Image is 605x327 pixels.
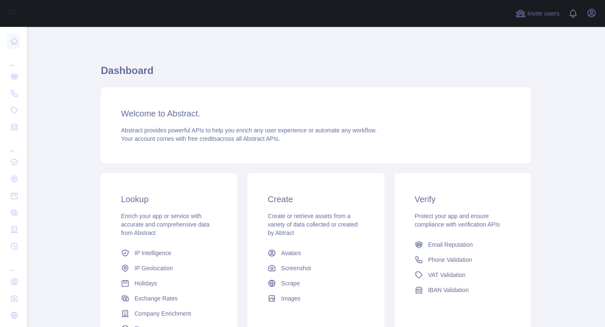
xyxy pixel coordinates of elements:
h1: Dashboard [101,64,531,84]
a: IBAN Validation [411,282,514,298]
a: Phone Validation [411,252,514,267]
span: IP Geolocation [134,264,173,272]
a: IP Intelligence [118,245,221,261]
h3: Welcome to Abstract. [121,108,511,119]
span: Holidays [134,279,157,287]
span: Exchange Rates [134,294,178,303]
a: Company Enrichment [118,306,221,321]
a: IP Geolocation [118,261,221,276]
span: Scrape [281,279,300,287]
span: Avatars [281,249,301,257]
a: VAT Validation [411,267,514,282]
span: VAT Validation [428,271,466,279]
a: Avatars [264,245,367,261]
a: Scrape [264,276,367,291]
div: ... [7,136,20,153]
button: Invite users [514,7,561,20]
span: Screenshot [281,264,311,272]
span: Email Reputation [428,240,473,249]
a: Screenshot [264,261,367,276]
span: Abstract provides powerful APIs to help you enrich any user experience or automate any workflow. [121,127,377,134]
span: Company Enrichment [134,309,191,318]
div: ... [7,50,20,67]
a: Holidays [118,276,221,291]
span: IP Intelligence [134,249,171,257]
span: Invite users [527,9,560,18]
span: Create or retrieve assets from a variety of data collected or created by Abtract [268,213,358,236]
span: free credits [188,135,217,142]
h3: Lookup [121,193,217,205]
h3: Verify [415,193,511,205]
span: Your account comes with across all Abstract APIs. [121,135,280,142]
span: Enrich your app or service with accurate and comprehensive data from Abstract [121,213,210,236]
a: Images [264,291,367,306]
div: ... [7,256,20,272]
span: Images [281,294,300,303]
a: Email Reputation [411,237,514,252]
span: IBAN Validation [428,286,469,294]
span: Phone Validation [428,256,472,264]
span: Protect your app and ensure compliance with verification APIs [415,213,500,228]
a: Exchange Rates [118,291,221,306]
h3: Create [268,193,364,205]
